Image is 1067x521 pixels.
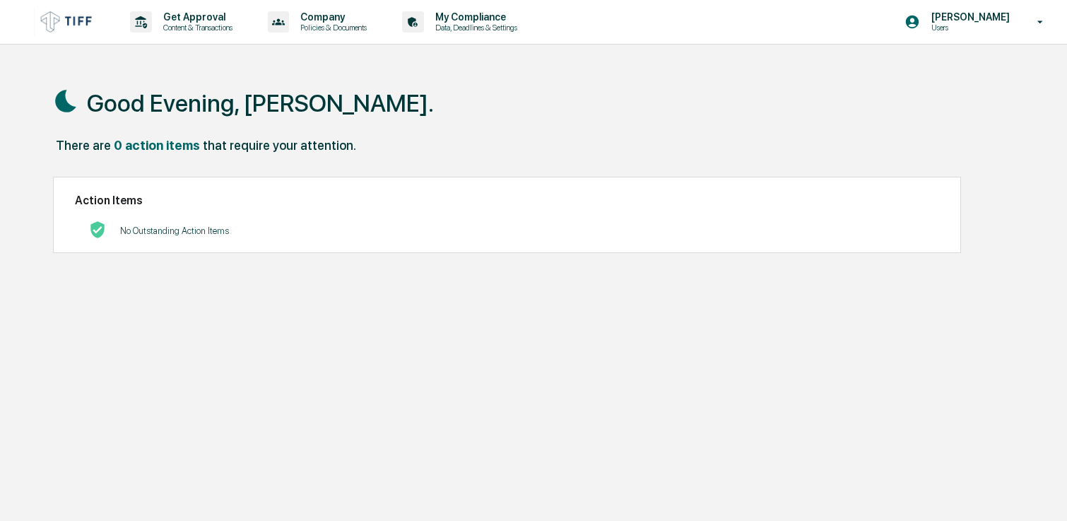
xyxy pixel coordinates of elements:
p: Users [920,23,1017,33]
img: No Actions logo [89,221,106,238]
p: [PERSON_NAME] [920,11,1017,23]
p: No Outstanding Action Items [120,226,229,236]
p: Content & Transactions [152,23,240,33]
p: My Compliance [424,11,524,23]
p: Policies & Documents [289,23,374,33]
div: There are [56,138,111,153]
p: Company [289,11,374,23]
p: Get Approval [152,11,240,23]
div: 0 action items [114,138,200,153]
h1: Good Evening, [PERSON_NAME]. [87,89,434,117]
div: that require your attention. [203,138,356,153]
h2: Action Items [75,194,939,207]
img: logo [34,8,102,35]
p: Data, Deadlines & Settings [424,23,524,33]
